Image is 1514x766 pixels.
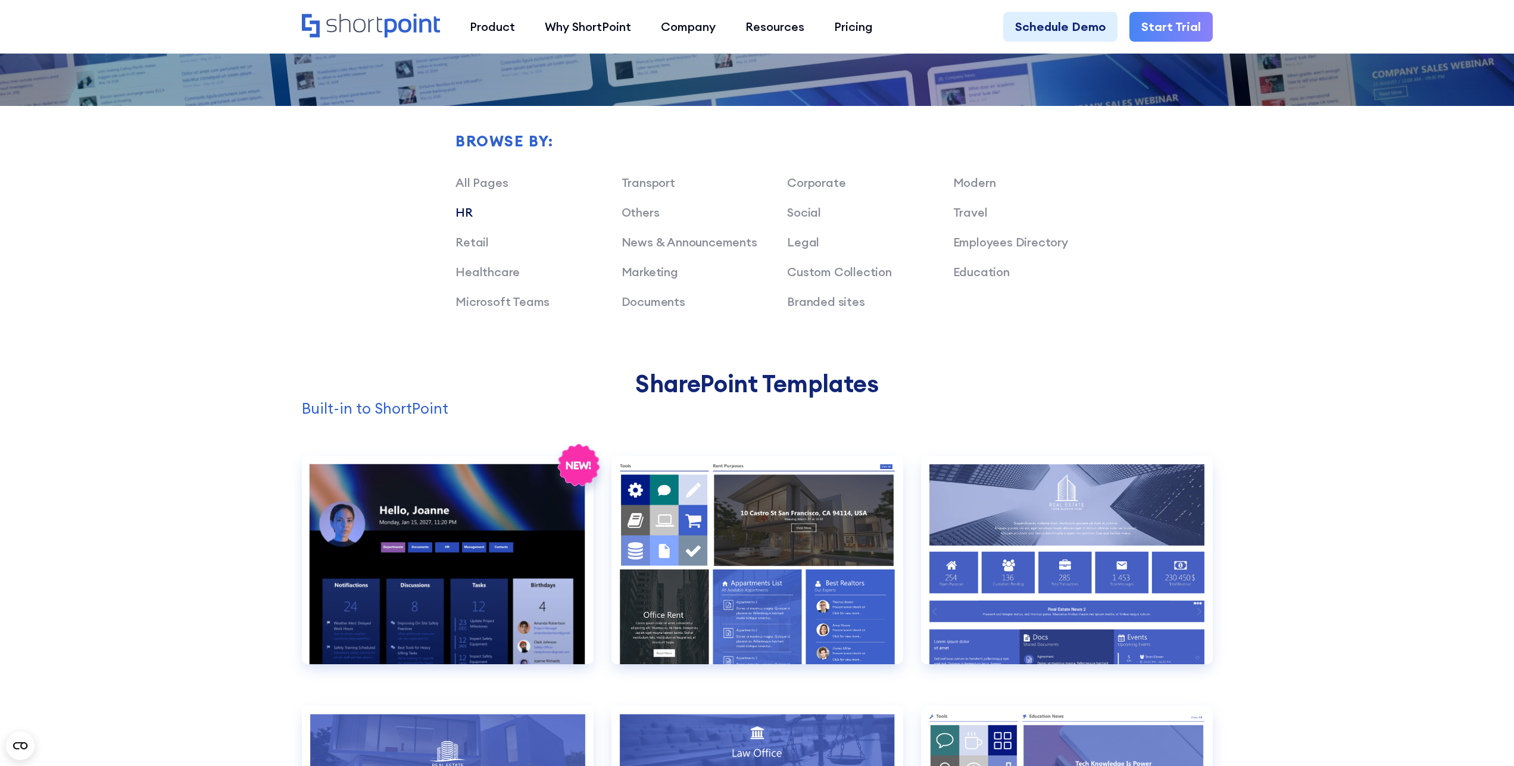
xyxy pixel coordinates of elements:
a: Education [953,264,1010,279]
a: News & Announcements [622,235,757,249]
a: Product [455,12,530,42]
a: Resources [731,12,819,42]
a: Why ShortPoint [530,12,646,42]
a: Legal [787,235,819,249]
a: Microsoft Teams [455,294,550,309]
div: Pricing [834,18,873,36]
div: Company [661,18,716,36]
a: Retail [455,235,489,249]
a: Documents 1 [611,456,903,688]
div: Why ShortPoint [545,18,631,36]
a: Healthcare [455,264,520,279]
p: Built-in to ShortPoint [302,398,1213,420]
a: Others [622,205,660,220]
a: Communication [302,456,594,688]
a: Employees Directory [953,235,1068,249]
h2: Browse by: [455,133,1119,150]
a: Social [787,205,821,220]
a: Marketing [622,264,678,279]
a: HR [455,205,473,220]
a: Pricing [819,12,888,42]
a: Branded sites [787,294,864,309]
a: Company [646,12,731,42]
a: Documents [622,294,685,309]
a: Custom Collection [787,264,892,279]
h2: SharePoint Templates [302,370,1213,398]
a: Corporate [787,175,845,190]
a: Start Trial [1129,12,1213,42]
a: Schedule Demo [1003,12,1117,42]
a: Transport [622,175,675,190]
a: Documents 2 [921,456,1213,688]
a: All Pages [455,175,508,190]
div: Resources [745,18,804,36]
a: Travel [953,205,988,220]
button: Open CMP widget [6,731,35,760]
a: Modern [953,175,996,190]
a: Home [302,14,441,39]
iframe: Chat Widget [1454,709,1514,766]
div: Product [470,18,515,36]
